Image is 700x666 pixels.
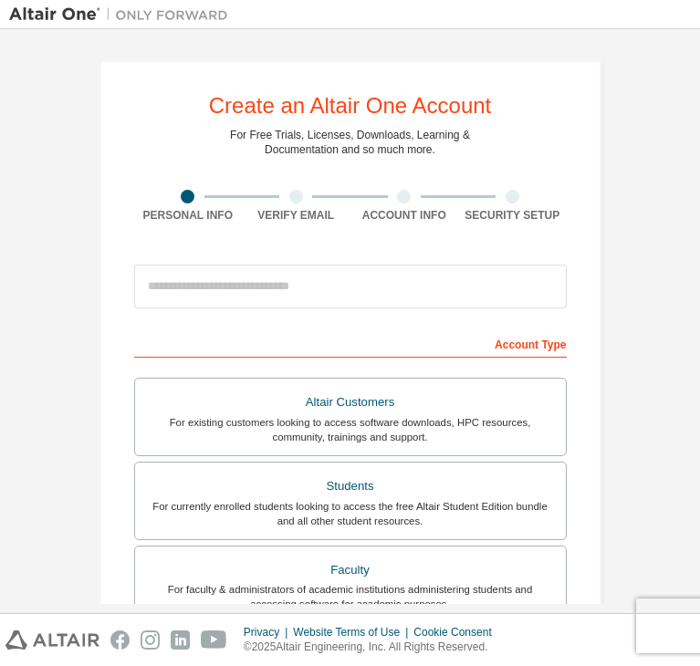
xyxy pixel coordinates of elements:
[242,208,350,223] div: Verify Email
[201,630,227,650] img: youtube.svg
[244,625,293,640] div: Privacy
[458,208,567,223] div: Security Setup
[146,557,555,583] div: Faculty
[134,208,243,223] div: Personal Info
[146,582,555,611] div: For faculty & administrators of academic institutions administering students and accessing softwa...
[230,128,470,157] div: For Free Trials, Licenses, Downloads, Learning & Documentation and so much more.
[141,630,160,650] img: instagram.svg
[171,630,190,650] img: linkedin.svg
[5,630,99,650] img: altair_logo.svg
[146,415,555,444] div: For existing customers looking to access software downloads, HPC resources, community, trainings ...
[209,95,492,117] div: Create an Altair One Account
[413,625,502,640] div: Cookie Consent
[146,499,555,528] div: For currently enrolled students looking to access the free Altair Student Edition bundle and all ...
[146,473,555,499] div: Students
[146,390,555,415] div: Altair Customers
[350,208,459,223] div: Account Info
[134,328,567,358] div: Account Type
[244,640,503,655] p: © 2025 Altair Engineering, Inc. All Rights Reserved.
[9,5,237,24] img: Altair One
[293,625,413,640] div: Website Terms of Use
[110,630,130,650] img: facebook.svg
